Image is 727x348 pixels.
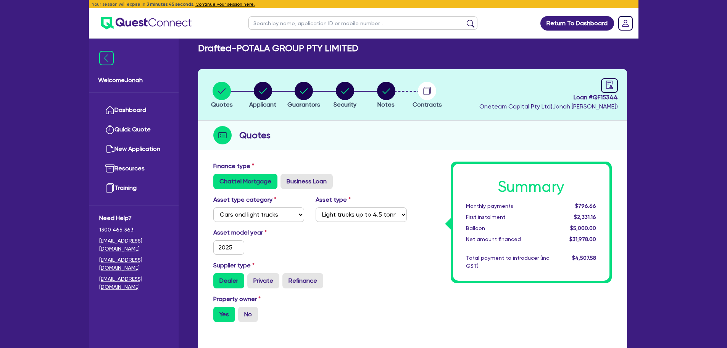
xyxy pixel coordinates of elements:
[195,1,255,8] button: Continue your session here.
[213,261,255,270] label: Supplier type
[249,81,277,110] button: Applicant
[99,237,168,253] a: [EMAIL_ADDRESS][DOMAIN_NAME]
[105,125,114,134] img: quick-quote
[282,273,323,288] label: Refinance
[287,101,320,108] span: Guarantors
[280,174,333,189] label: Business Loan
[460,213,555,221] div: First instalment
[99,214,168,223] span: Need Help?
[213,307,235,322] label: Yes
[105,183,114,193] img: training
[98,76,169,85] span: Welcome Jonah
[479,103,618,110] span: Oneteam Capital Pty Ltd ( Jonah [PERSON_NAME] )
[105,144,114,154] img: new-application
[412,81,442,110] button: Contracts
[316,195,351,204] label: Asset type
[147,2,193,7] span: 3 minutes 45 seconds
[239,128,271,142] h2: Quotes
[99,226,168,234] span: 1300 465 363
[460,254,555,270] div: Total payment to introducer (inc GST)
[99,139,168,159] a: New Application
[333,81,357,110] button: Security
[101,17,192,29] img: quest-connect-logo-blue
[601,78,618,93] a: audit
[413,101,442,108] span: Contracts
[99,159,168,178] a: Resources
[569,236,596,242] span: $31,978.00
[213,295,261,304] label: Property owner
[460,224,555,232] div: Balloon
[213,174,277,189] label: Chattel Mortgage
[99,275,168,291] a: [EMAIL_ADDRESS][DOMAIN_NAME]
[249,101,276,108] span: Applicant
[99,100,168,120] a: Dashboard
[238,307,258,322] label: No
[211,101,233,108] span: Quotes
[570,225,596,231] span: $5,000.00
[287,81,321,110] button: Guarantors
[466,178,596,196] h1: Summary
[213,162,254,171] label: Finance type
[198,43,358,54] h2: Drafted - POTALA GROUP PTY LIMITED
[460,235,555,243] div: Net amount financed
[572,255,596,261] span: $4,507.58
[208,228,310,237] label: Asset model year
[540,16,614,31] a: Return To Dashboard
[616,13,635,33] a: Dropdown toggle
[105,164,114,173] img: resources
[213,126,232,144] img: step-icon
[377,101,395,108] span: Notes
[213,273,244,288] label: Dealer
[99,178,168,198] a: Training
[247,273,279,288] label: Private
[605,81,614,89] span: audit
[99,51,114,65] img: icon-menu-close
[575,203,596,209] span: $796.66
[248,16,477,30] input: Search by name, application ID or mobile number...
[460,202,555,210] div: Monthly payments
[479,93,618,102] span: Loan # QF15344
[213,195,276,204] label: Asset type category
[334,101,356,108] span: Security
[99,256,168,272] a: [EMAIL_ADDRESS][DOMAIN_NAME]
[574,214,596,220] span: $2,331.16
[211,81,233,110] button: Quotes
[377,81,396,110] button: Notes
[99,120,168,139] a: Quick Quote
